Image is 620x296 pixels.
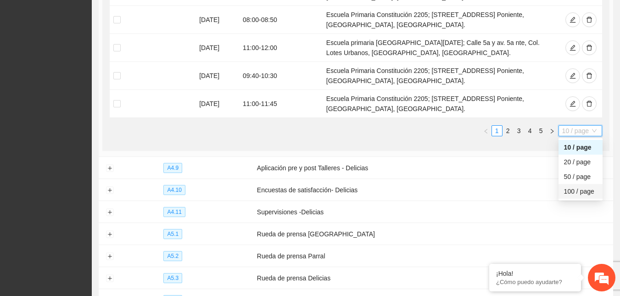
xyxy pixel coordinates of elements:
td: [DATE] [195,62,239,90]
div: 20 / page [564,157,597,167]
li: Next Page [547,125,558,136]
span: right [549,128,555,134]
span: A4.11 [163,207,185,217]
td: Escuela Primaria Constitución 2205; [STREET_ADDRESS] Poniente, [GEOGRAPHIC_DATA], [GEOGRAPHIC_DATA]. [323,90,560,118]
td: [DATE] [195,90,239,118]
button: Expand row [106,231,113,238]
td: Escuela primaria [GEOGRAPHIC_DATA][DATE]; Calle 5a y av. 5a nte, Col. Lotes Urbanos, [GEOGRAPHIC_... [323,34,560,62]
a: 1 [492,126,502,136]
td: Escuela Primaria Constitución 2205; [STREET_ADDRESS] Poniente, [GEOGRAPHIC_DATA], [GEOGRAPHIC_DATA]. [323,6,560,34]
span: edit [570,101,576,108]
span: A5.1 [163,229,182,239]
span: A5.2 [163,251,182,261]
button: edit [565,96,580,111]
span: delete [586,73,592,80]
div: 50 / page [559,169,603,184]
li: 2 [503,125,514,136]
td: Aplicación pre y post Talleres - Delicias [253,157,613,179]
div: 50 / page [564,172,597,182]
button: delete [582,12,597,27]
li: Previous Page [480,125,492,136]
button: right [547,125,558,136]
td: 09:40 - 10:30 [239,62,323,90]
div: Minimizar ventana de chat en vivo [151,5,173,27]
td: Encuestas de satisfacción- Delicias [253,179,613,201]
a: 3 [514,126,524,136]
span: Estamos en línea. [53,96,127,189]
a: 5 [536,126,546,136]
button: Expand row [106,187,113,194]
span: delete [586,17,592,24]
li: 1 [492,125,503,136]
td: [DATE] [195,34,239,62]
li: 4 [525,125,536,136]
button: delete [582,40,597,55]
span: left [483,128,489,134]
button: Expand row [106,165,113,172]
button: delete [582,68,597,83]
span: A5.3 [163,273,182,283]
div: Chatee con nosotros ahora [48,47,154,59]
button: edit [565,68,580,83]
button: edit [565,40,580,55]
button: Expand row [106,275,113,282]
div: 10 / page [559,140,603,155]
span: 10 / page [562,126,598,136]
span: edit [570,45,576,52]
button: left [480,125,492,136]
p: ¿Cómo puedo ayudarte? [496,279,574,285]
div: 20 / page [559,155,603,169]
td: Rueda de prensa [GEOGRAPHIC_DATA] [253,223,613,245]
a: 2 [503,126,513,136]
button: edit [565,12,580,27]
li: 5 [536,125,547,136]
span: edit [570,73,576,80]
div: 100 / page [559,184,603,199]
span: edit [570,17,576,24]
td: 11:00 - 12:00 [239,34,323,62]
td: 08:00 - 08:50 [239,6,323,34]
div: Page Size [559,125,602,136]
span: delete [586,45,592,52]
button: delete [582,96,597,111]
span: delete [586,101,592,108]
textarea: Escriba su mensaje y pulse “Intro” [5,198,175,230]
div: ¡Hola! [496,270,574,277]
td: 11:00 - 11:45 [239,90,323,118]
a: 4 [525,126,535,136]
span: A4.9 [163,163,182,173]
div: 100 / page [564,186,597,196]
td: Escuela Primaria Constitución 2205; [STREET_ADDRESS] Poniente, [GEOGRAPHIC_DATA], [GEOGRAPHIC_DATA]. [323,62,560,90]
span: A4.10 [163,185,185,195]
td: Supervisiones -Delicias [253,201,613,223]
td: [DATE] [195,6,239,34]
button: Expand row [106,253,113,260]
td: Rueda de prensa Parral [253,245,613,267]
div: 10 / page [564,142,597,152]
li: 3 [514,125,525,136]
button: Expand row [106,209,113,216]
td: Rueda de prensa Delicias [253,267,613,289]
